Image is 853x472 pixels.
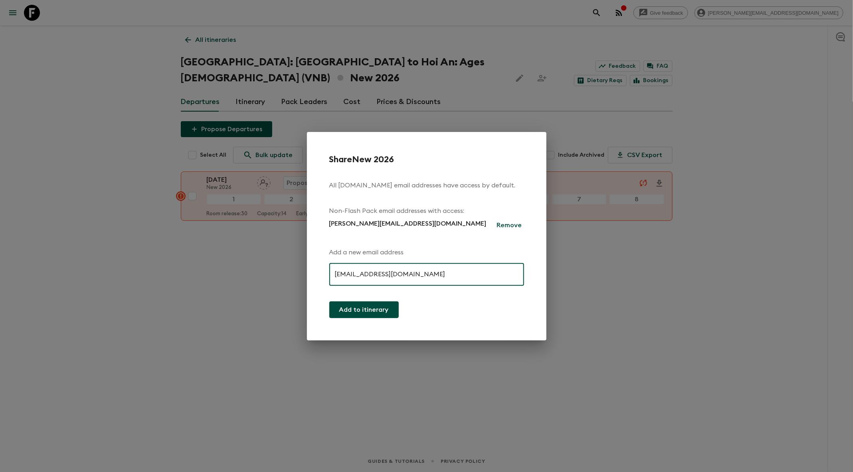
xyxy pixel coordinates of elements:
p: All [DOMAIN_NAME] email addresses have access by default. [329,181,524,190]
p: Add a new email address [329,248,404,257]
button: Remove [495,219,524,232]
p: Non-Flash Pack email addresses with access: [329,206,524,216]
h2: Share New 2026 [329,154,524,165]
p: Remove [497,220,522,230]
p: [PERSON_NAME][EMAIL_ADDRESS][DOMAIN_NAME] [329,219,487,232]
input: john@doe.com [329,264,524,286]
button: Add to itinerary [329,301,399,318]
